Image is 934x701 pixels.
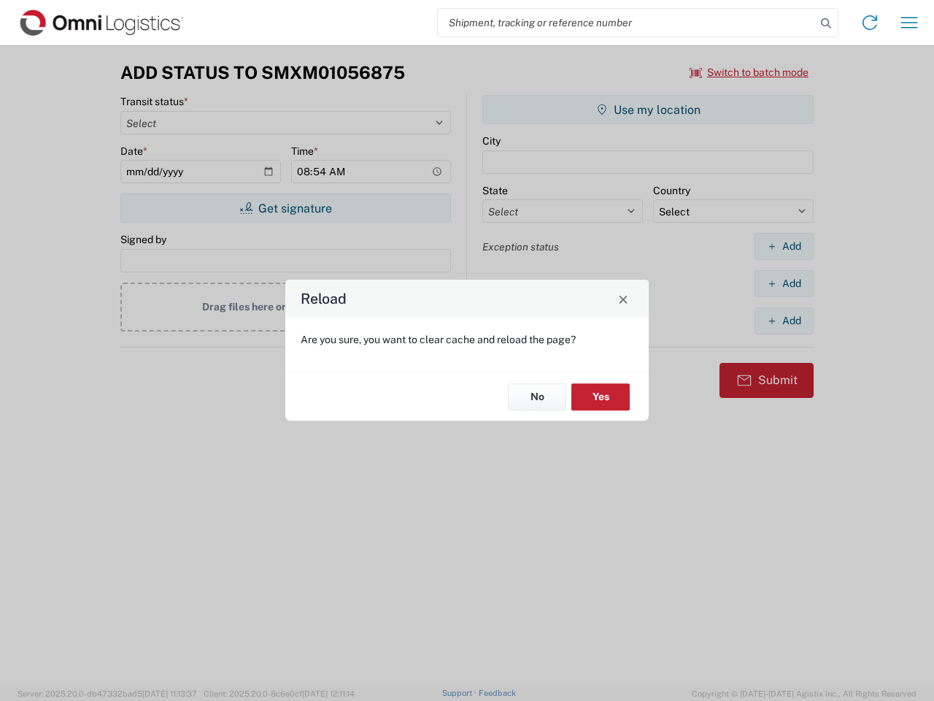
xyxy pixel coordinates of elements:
button: No [508,383,566,410]
h4: Reload [301,288,347,310]
input: Shipment, tracking or reference number [438,9,816,37]
p: Are you sure, you want to clear cache and reload the page? [301,333,633,346]
button: Yes [571,383,630,410]
button: Close [613,288,633,309]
